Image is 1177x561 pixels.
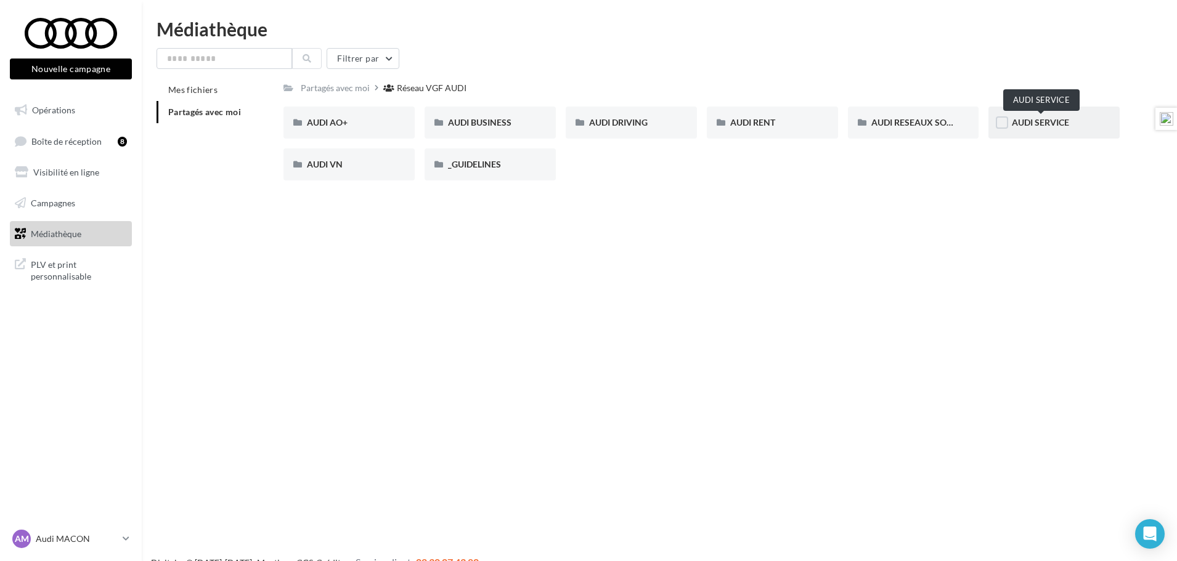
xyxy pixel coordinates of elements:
[7,221,134,247] a: Médiathèque
[157,20,1162,38] div: Médiathèque
[589,117,648,127] span: AUDI DRIVING
[10,59,132,79] button: Nouvelle campagne
[7,97,134,123] a: Opérations
[31,228,81,238] span: Médiathèque
[871,117,973,127] span: AUDI RESEAUX SOCIAUX
[1012,117,1069,127] span: AUDI SERVICE
[397,82,466,94] div: Réseau VGF AUDI
[7,159,134,185] a: Visibilité en ligne
[7,128,134,155] a: Boîte de réception8
[118,137,127,147] div: 8
[31,198,75,208] span: Campagnes
[7,190,134,216] a: Campagnes
[730,117,775,127] span: AUDI RENT
[168,84,218,95] span: Mes fichiers
[33,167,99,177] span: Visibilité en ligne
[448,159,501,169] span: _GUIDELINES
[1003,89,1080,111] div: AUDI SERVICE
[168,107,241,117] span: Partagés avec moi
[10,527,132,551] a: AM Audi MACON
[7,251,134,288] a: PLV et print personnalisable
[36,533,118,545] p: Audi MACON
[307,159,343,169] span: AUDI VN
[307,117,348,127] span: AUDI AO+
[32,105,75,115] span: Opérations
[301,82,370,94] div: Partagés avec moi
[327,48,399,69] button: Filtrer par
[15,533,29,545] span: AM
[1135,519,1165,549] div: Open Intercom Messenger
[448,117,511,127] span: AUDI BUSINESS
[31,256,127,283] span: PLV et print personnalisable
[31,135,102,146] span: Boîte de réception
